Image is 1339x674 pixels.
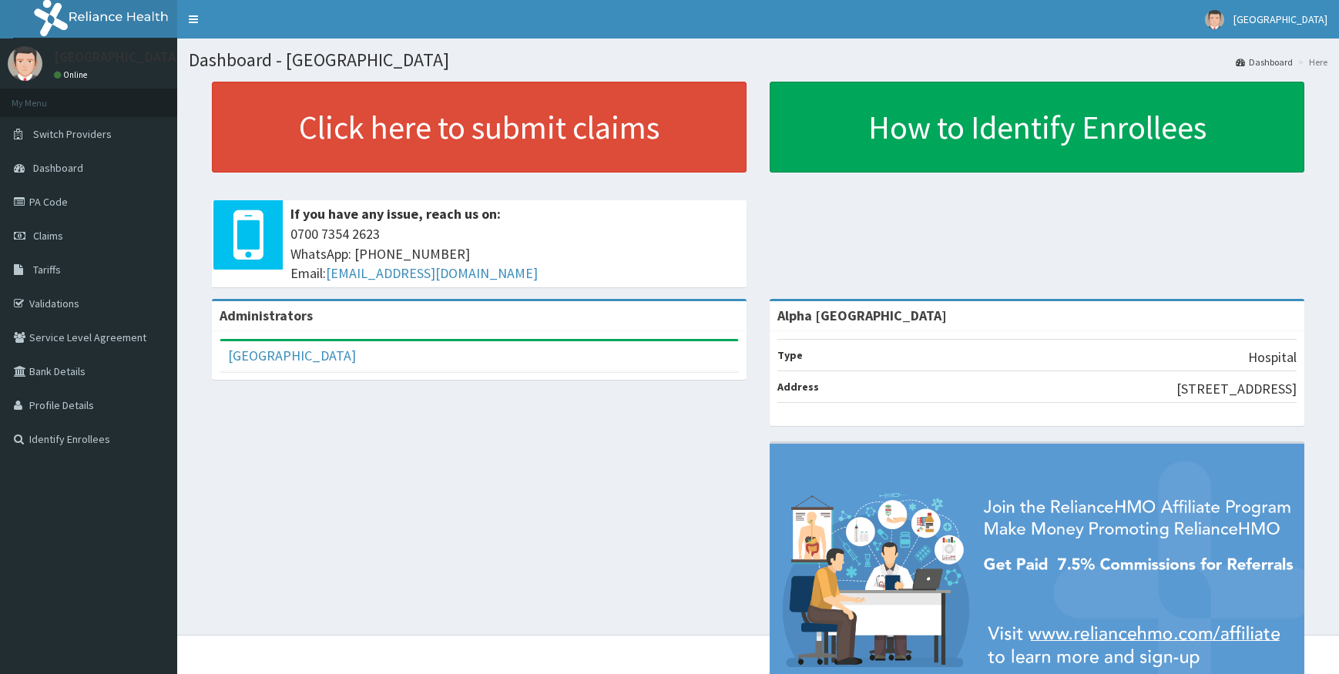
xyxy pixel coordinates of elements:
[290,224,739,283] span: 0700 7354 2623 WhatsApp: [PHONE_NUMBER] Email:
[228,347,356,364] a: [GEOGRAPHIC_DATA]
[189,50,1327,70] h1: Dashboard - [GEOGRAPHIC_DATA]
[777,348,803,362] b: Type
[1236,55,1293,69] a: Dashboard
[326,264,538,282] a: [EMAIL_ADDRESS][DOMAIN_NAME]
[1233,12,1327,26] span: [GEOGRAPHIC_DATA]
[220,307,313,324] b: Administrators
[290,205,501,223] b: If you have any issue, reach us on:
[777,380,819,394] b: Address
[777,307,947,324] strong: Alpha [GEOGRAPHIC_DATA]
[1248,347,1297,367] p: Hospital
[33,229,63,243] span: Claims
[1294,55,1327,69] li: Here
[33,127,112,141] span: Switch Providers
[212,82,747,173] a: Click here to submit claims
[54,69,91,80] a: Online
[33,263,61,277] span: Tariffs
[770,82,1304,173] a: How to Identify Enrollees
[1205,10,1224,29] img: User Image
[33,161,83,175] span: Dashboard
[1176,379,1297,399] p: [STREET_ADDRESS]
[8,46,42,81] img: User Image
[54,50,181,64] p: [GEOGRAPHIC_DATA]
